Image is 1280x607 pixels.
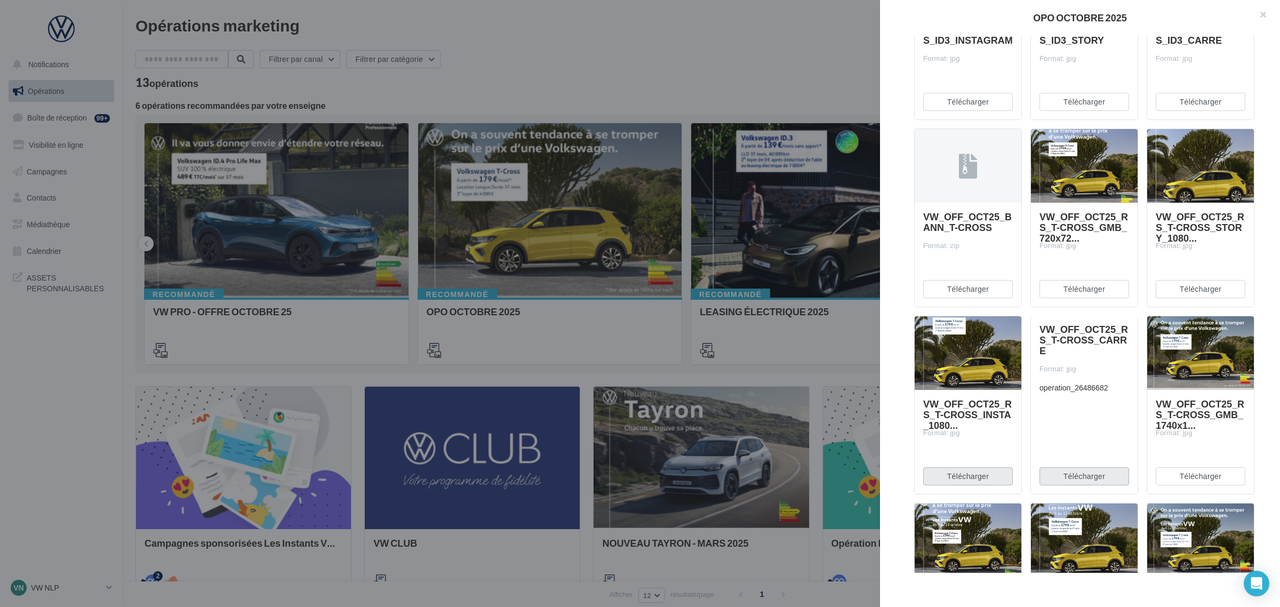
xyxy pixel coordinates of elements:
div: operation_26486682 [1039,382,1129,393]
button: Télécharger [1156,467,1245,485]
button: Télécharger [923,467,1013,485]
button: Télécharger [923,93,1013,111]
button: Télécharger [1156,280,1245,298]
div: Format: jpg [1039,241,1129,251]
button: Télécharger [1039,280,1129,298]
div: Format: jpg [923,428,1013,438]
span: VW_OFF_OCT25_RS_T-CROSS_GMB_720x72... [1039,211,1128,244]
div: Format: jpg [1156,54,1245,63]
div: Format: jpg [1156,241,1245,251]
span: VW_OFF_OCT25_RS_T-CROSS_GMB_1740x1... [1156,398,1244,431]
span: VW_OFF_OCT25_RS_T-CROSS_CARRE [1039,323,1128,356]
span: VW_OFF_OCT25_BANN_T-CROSS [923,211,1012,233]
div: Open Intercom Messenger [1244,571,1269,596]
button: Télécharger [1039,93,1129,111]
button: Télécharger [1156,93,1245,111]
div: Format: jpg [1039,364,1129,374]
button: Télécharger [1039,467,1129,485]
div: Format: jpg [923,54,1013,63]
div: Format: jpg [1039,54,1129,63]
div: Format: jpg [1156,428,1245,438]
span: VW_OFF_OCT25_RS_T-CROSS_STORY_1080... [1156,211,1244,244]
div: OPO OCTOBRE 2025 [897,13,1263,22]
span: VW_OFF_OCT25_RS_T-CROSS_INSTA_1080... [923,398,1012,431]
div: Format: zip [923,241,1013,251]
button: Télécharger [923,280,1013,298]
